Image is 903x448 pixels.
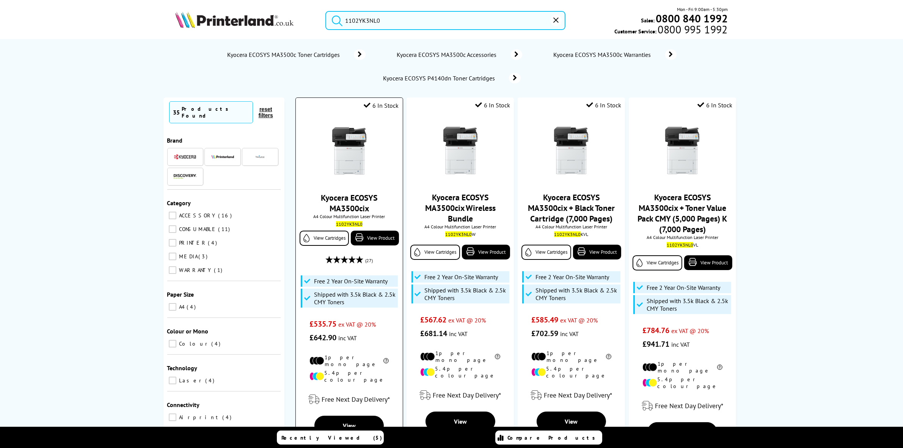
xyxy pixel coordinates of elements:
[638,192,727,234] a: Kyocera ECOSYS MA3500cix + Toner Value Pack CMY (5,000 Pages) K (7,000 Pages)
[309,369,389,383] li: 5.4p per colour page
[382,73,521,83] a: Kyocera ECOSYS P4140dn Toner Cartridges
[169,225,176,233] input: CONSUMABLE 11
[211,155,234,159] img: Printerland
[314,291,396,306] span: Shipped with 3.5k Black & 2.5k CMY Toners
[212,340,223,347] span: 4
[338,321,376,328] span: ex VAT @ 20%
[633,234,732,240] span: A4 Colour Multifunction Laser Printer
[432,122,489,179] img: Kyocera-MA3500cix-Front-Small.jpg
[282,434,383,441] span: Recently Viewed (5)
[633,395,732,417] div: modal_delivery
[177,267,214,274] span: WARRANTY
[199,253,210,260] span: 3
[667,242,693,248] mark: 1102YK3NL0
[573,245,621,259] a: View Product
[167,364,198,372] span: Technology
[531,365,611,379] li: 5.4p per colour page
[697,101,732,109] div: 6 In Stock
[177,303,186,310] span: A4
[412,231,508,237] div: W
[173,108,180,116] span: 35
[314,416,384,435] a: View
[314,277,388,285] span: Free 2 Year On-Site Warranty
[175,11,316,30] a: Printerland Logo
[654,122,711,179] img: Kyocera-MA3500cix-Front-Small.jpg
[175,11,294,28] img: Printerland Logo
[523,231,619,237] div: KVL
[177,414,222,421] span: Airprint
[521,385,621,406] div: modal_delivery
[531,329,558,338] span: £702.59
[396,49,522,60] a: Kyocera ECOSYS MA3500c Accessories
[655,15,728,22] a: 0800 840 1992
[420,315,446,325] span: £567.62
[167,401,200,409] span: Connectivity
[336,221,363,227] mark: 1102YK3NL0
[300,214,399,219] span: A4 Colour Multifunction Laser Printer
[420,350,500,363] li: 1p per mono page
[634,242,730,248] div: VL
[449,330,468,338] span: inc VAT
[531,315,558,325] span: £585.49
[528,192,615,224] a: Kyocera ECOSYS MA3500cix + Black Toner Cartridge (7,000 Pages)
[642,360,722,374] li: 1p per mono page
[177,253,198,260] span: MEDIA
[553,51,654,58] span: Kyocera ECOSYS MA3500c Warranties
[365,253,373,268] span: (27)
[218,212,234,219] span: 16
[426,412,495,431] a: View
[655,401,723,410] span: Free Next Day Delivery*
[641,17,655,24] span: Sales:
[420,365,500,379] li: 5.4p per colour page
[615,26,728,35] span: Customer Service:
[521,224,621,230] span: A4 Colour Multifunction Laser Printer
[554,231,581,237] mark: 1102YK3NL0
[174,154,196,160] img: Kyocera
[543,122,600,179] img: Kyocera-MA3500cix-Front-Small.jpg
[537,412,606,431] a: View
[642,376,722,390] li: 5.4p per colour page
[657,26,728,33] span: 0800 995 1992
[495,431,602,445] a: Compare Products
[321,123,378,179] img: Kyocera-MA3500cix-Front-Small.jpg
[425,192,496,224] a: Kyocera ECOSYS MA3500cix Wireless Bundle
[300,231,349,246] a: View Cartridges
[410,385,510,406] div: modal_delivery
[226,49,366,60] a: Kyocera ECOSYS MA3500c Toner Cartridges
[169,340,176,347] input: Colour 4
[309,319,336,329] span: £535.75
[475,101,510,109] div: 6 In Stock
[560,330,579,338] span: inc VAT
[536,286,618,302] span: Shipped with 3.5k Black & 2.5k CMY Toners
[544,391,612,399] span: Free Next Day Delivery*
[174,174,196,179] img: Discovery
[671,327,709,335] span: ex VAT @ 20%
[521,245,571,260] a: View Cartridges
[169,413,176,421] input: Airprint 4
[218,226,232,233] span: 11
[169,212,176,219] input: ACCESSORY 16
[309,354,389,368] li: 1p per mono page
[633,255,682,270] a: View Cartridges
[223,414,234,421] span: 4
[410,245,460,260] a: View Cartridges
[420,329,447,338] span: £681.14
[433,391,501,399] span: Free Next Day Delivery*
[169,303,176,311] input: A4 4
[208,239,219,246] span: 4
[382,74,498,82] span: Kyocera ECOSYS P4140dn Toner Cartridges
[553,49,677,60] a: Kyocera ECOSYS MA3500c Warranties
[425,273,498,281] span: Free 2 Year On-Site Warranty
[255,152,265,162] img: Navigator
[351,231,399,245] a: View Product
[277,431,384,445] a: Recently Viewed (5)
[454,418,467,425] span: View
[177,377,205,384] span: Laser
[425,286,507,302] span: Shipped with 3.5k Black & 2.5k CMY Toners
[226,51,342,58] span: Kyocera ECOSYS MA3500c Toner Cartridges
[448,316,486,324] span: ex VAT @ 20%
[364,102,399,109] div: 6 In Stock
[169,266,176,274] input: WARRANTY 1
[167,199,191,207] span: Category
[182,105,249,119] div: Products Found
